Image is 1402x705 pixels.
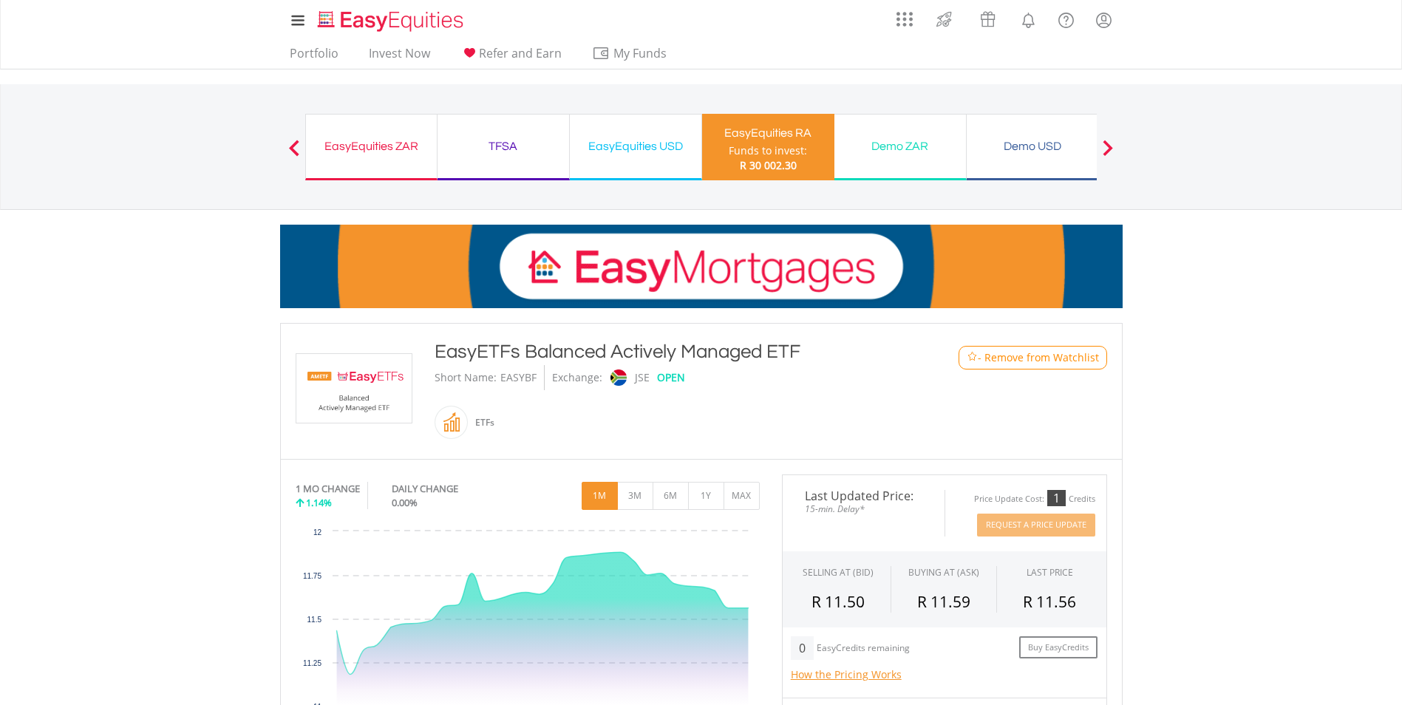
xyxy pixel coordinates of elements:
div: 1 [1047,490,1066,506]
span: Last Updated Price: [794,490,933,502]
div: OPEN [657,365,685,390]
span: Refer and Earn [479,45,562,61]
div: Demo USD [976,136,1089,157]
a: How the Pricing Works [791,667,902,681]
a: Portfolio [284,46,344,69]
img: grid-menu-icon.svg [896,11,913,27]
div: EasyETFs Balanced Actively Managed ETF [435,338,899,365]
div: Short Name: [435,365,497,390]
div: 1 MO CHANGE [296,482,360,496]
button: Next [1093,147,1123,162]
div: JSE [635,365,650,390]
span: R 30 002.30 [740,158,797,172]
div: SELLING AT (BID) [803,566,874,579]
button: MAX [724,482,760,510]
span: 1.14% [306,496,332,509]
div: EasyCredits remaining [817,643,910,655]
div: DAILY CHANGE [392,482,508,496]
span: BUYING AT (ASK) [908,566,979,579]
span: R 11.50 [811,591,865,612]
span: R 11.59 [917,591,970,612]
button: 1Y [688,482,724,510]
div: Funds to invest: [729,143,807,158]
a: My Profile [1085,4,1123,36]
img: jse.png [610,369,626,386]
button: 6M [653,482,689,510]
span: 0.00% [392,496,418,509]
div: Demo ZAR [843,136,957,157]
div: Credits [1069,494,1095,505]
img: vouchers-v2.svg [976,7,1000,31]
text: 11.25 [302,659,321,667]
a: Home page [312,4,469,33]
a: Invest Now [363,46,436,69]
div: LAST PRICE [1027,566,1073,579]
span: 15-min. Delay* [794,502,933,516]
div: EasyEquities RA [711,123,826,143]
div: Price Update Cost: [974,494,1044,505]
img: EasyMortage Promotion Banner [280,225,1123,308]
a: Refer and Earn [455,46,568,69]
span: R 11.56 [1023,591,1076,612]
a: Buy EasyCredits [1019,636,1098,659]
img: thrive-v2.svg [932,7,956,31]
div: 0 [791,636,814,660]
text: 11.75 [302,572,321,580]
div: TFSA [446,136,560,157]
a: Notifications [1010,4,1047,33]
button: 1M [582,482,618,510]
div: ETFs [468,405,494,440]
div: EasyEquities USD [579,136,693,157]
div: Exchange: [552,365,602,390]
div: EASYBF [500,365,537,390]
div: EasyEquities ZAR [315,136,428,157]
a: FAQ's and Support [1047,4,1085,33]
img: Watchlist [967,352,978,363]
text: 12 [313,528,321,537]
img: EQU.ZA.EASYBF.png [299,354,409,423]
button: 3M [617,482,653,510]
button: Request A Price Update [977,514,1095,537]
a: AppsGrid [887,4,922,27]
text: 11.5 [307,616,321,624]
span: - Remove from Watchlist [978,350,1099,365]
img: EasyEquities_Logo.png [315,9,469,33]
button: Previous [279,147,309,162]
a: Vouchers [966,4,1010,31]
button: Watchlist - Remove from Watchlist [959,346,1107,369]
span: My Funds [592,44,689,63]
